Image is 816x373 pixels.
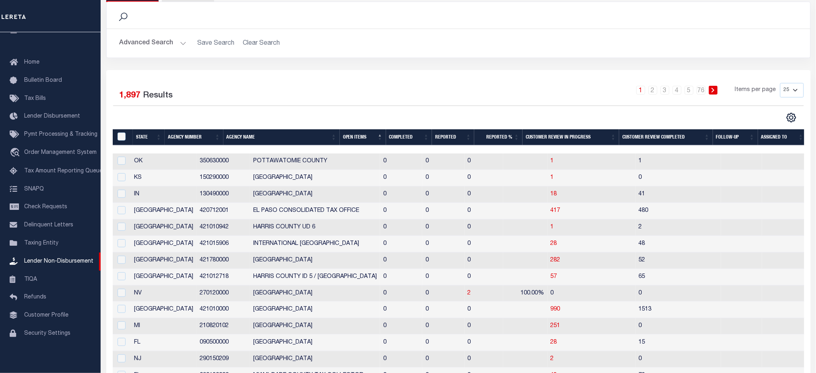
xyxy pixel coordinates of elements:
[24,186,44,192] span: SNAPQ
[250,351,380,368] td: [GEOGRAPHIC_DATA]
[465,236,503,253] td: 0
[250,302,380,318] td: [GEOGRAPHIC_DATA]
[422,220,465,236] td: 0
[636,351,721,368] td: 0
[197,170,250,186] td: 150290000
[250,203,380,220] td: EL PASO CONSOLIDATED TAX OFFICE
[551,224,554,230] a: 1
[24,259,93,264] span: Lender Non-Disbursement
[465,170,503,186] td: 0
[250,335,380,351] td: [GEOGRAPHIC_DATA]
[432,129,474,146] th: Reported: activate to sort column ascending
[758,129,807,146] th: Assigned To: activate to sort column ascending
[131,170,197,186] td: KS
[636,318,721,335] td: 0
[465,203,503,220] td: 0
[24,132,97,137] span: Pymt Processing & Tracking
[197,335,250,351] td: 090500000
[24,78,62,83] span: Bulletin Board
[197,186,250,203] td: 130490000
[250,186,380,203] td: [GEOGRAPHIC_DATA]
[422,269,465,286] td: 0
[133,129,165,146] th: State: activate to sort column ascending
[636,220,721,236] td: 2
[340,129,386,146] th: Open Items: activate to sort column descending
[551,175,554,180] a: 1
[523,129,619,146] th: Customer Review In Progress: activate to sort column ascending
[131,186,197,203] td: IN
[636,302,721,318] td: 1513
[24,294,46,300] span: Refunds
[197,203,250,220] td: 420712001
[636,203,721,220] td: 480
[250,269,380,286] td: HARRIS COUNTY ID 5 / [GEOGRAPHIC_DATA]
[551,340,557,345] span: 28
[713,129,758,146] th: Follow-up: activate to sort column ascending
[551,323,560,329] span: 251
[380,286,422,302] td: 0
[649,86,657,95] a: 2
[380,269,422,286] td: 0
[551,158,554,164] a: 1
[468,290,471,296] a: 2
[131,236,197,253] td: [GEOGRAPHIC_DATA]
[197,351,250,368] td: 290150209
[636,186,721,203] td: 41
[24,240,58,246] span: Taxing Entity
[197,236,250,253] td: 421015906
[24,114,80,119] span: Lender Disbursement
[197,302,250,318] td: 421010000
[131,351,197,368] td: NJ
[465,253,503,269] td: 0
[551,191,557,197] a: 18
[422,351,465,368] td: 0
[636,286,721,302] td: 0
[422,153,465,170] td: 0
[551,257,560,263] a: 282
[380,318,422,335] td: 0
[661,86,669,95] a: 3
[465,302,503,318] td: 0
[465,269,503,286] td: 0
[131,153,197,170] td: OK
[131,253,197,269] td: [GEOGRAPHIC_DATA]
[24,222,73,228] span: Delinquent Letters
[120,91,141,100] span: 1,897
[465,220,503,236] td: 0
[250,253,380,269] td: [GEOGRAPHIC_DATA]
[422,302,465,318] td: 0
[24,276,37,282] span: TIQA
[619,129,713,146] th: Customer Review Completed: activate to sort column ascending
[422,318,465,335] td: 0
[551,307,560,312] a: 990
[380,302,422,318] td: 0
[113,129,133,146] th: MBACode
[10,148,23,158] i: travel_explore
[465,186,503,203] td: 0
[422,236,465,253] td: 0
[551,241,557,247] span: 28
[551,356,554,362] span: 2
[636,269,721,286] td: 65
[131,335,197,351] td: FL
[673,86,682,95] a: 4
[503,286,547,302] td: 100.00%
[131,220,197,236] td: [GEOGRAPHIC_DATA]
[697,86,706,95] a: 76
[551,208,560,213] a: 417
[547,286,636,302] td: 0
[250,286,380,302] td: [GEOGRAPHIC_DATA]
[131,269,197,286] td: [GEOGRAPHIC_DATA]
[380,153,422,170] td: 0
[197,286,250,302] td: 270120000
[636,86,645,95] a: 1
[636,253,721,269] td: 52
[131,286,197,302] td: NV
[474,129,523,146] th: Reported %: activate to sort column ascending
[380,253,422,269] td: 0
